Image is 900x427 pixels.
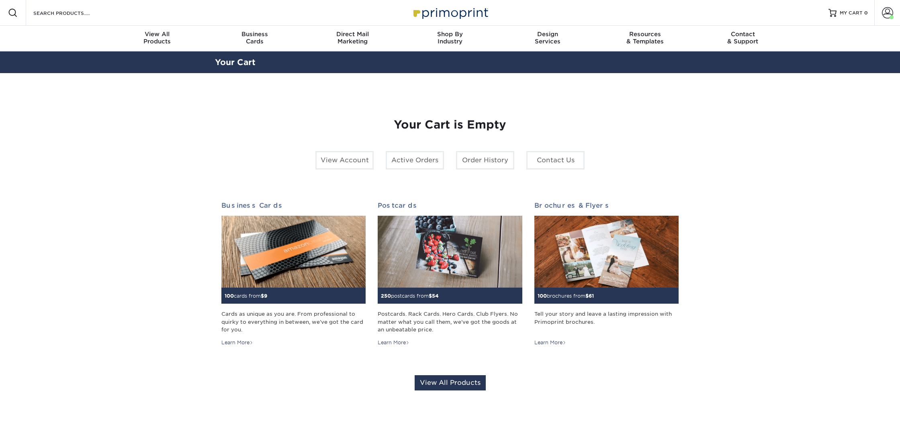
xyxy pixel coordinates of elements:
a: Brochures & Flyers 100brochures from$61 Tell your story and leave a lasting impression with Primo... [534,202,679,346]
span: 9 [264,293,267,299]
h1: Your Cart is Empty [221,118,679,132]
div: & Templates [596,31,694,45]
input: SEARCH PRODUCTS..... [33,8,111,18]
div: Marketing [304,31,401,45]
a: View Account [315,151,374,170]
a: Shop ByIndustry [401,26,499,51]
span: Design [499,31,596,38]
h2: Business Cards [221,202,366,209]
span: Business [206,31,304,38]
span: 61 [589,293,594,299]
span: 54 [432,293,439,299]
a: Active Orders [386,151,444,170]
small: brochures from [538,293,594,299]
a: View All Products [415,375,486,390]
a: DesignServices [499,26,596,51]
span: View All [108,31,206,38]
div: Learn More [378,339,409,346]
span: Contact [694,31,792,38]
a: BusinessCards [206,26,304,51]
div: Learn More [221,339,253,346]
a: Direct MailMarketing [304,26,401,51]
span: 0 [864,10,868,16]
img: Postcards [378,216,522,288]
img: Primoprint [410,4,490,21]
a: Contact Us [526,151,585,170]
span: 250 [381,293,391,299]
div: Postcards. Rack Cards. Hero Cards. Club Flyers. No matter what you call them, we've got the goods... [378,310,522,333]
a: Your Cart [215,57,256,67]
div: Learn More [534,339,566,346]
span: Shop By [401,31,499,38]
h2: Postcards [378,202,522,209]
small: postcards from [381,293,439,299]
div: Services [499,31,596,45]
img: Brochures & Flyers [534,216,679,288]
small: cards from [225,293,267,299]
span: 100 [225,293,234,299]
a: Business Cards 100cards from$9 Cards as unique as you are. From professional to quirky to everyth... [221,202,366,346]
span: Resources [596,31,694,38]
span: $ [261,293,264,299]
div: & Support [694,31,792,45]
span: Direct Mail [304,31,401,38]
span: $ [429,293,432,299]
a: Order History [456,151,514,170]
a: Contact& Support [694,26,792,51]
a: Postcards 250postcards from$54 Postcards. Rack Cards. Hero Cards. Club Flyers. No matter what you... [378,202,522,346]
span: $ [585,293,589,299]
h2: Brochures & Flyers [534,202,679,209]
a: View AllProducts [108,26,206,51]
div: Tell your story and leave a lasting impression with Primoprint brochures. [534,310,679,333]
span: 100 [538,293,547,299]
div: Cards as unique as you are. From professional to quirky to everything in between, we've got the c... [221,310,366,333]
a: Resources& Templates [596,26,694,51]
span: MY CART [840,10,863,16]
div: Cards [206,31,304,45]
img: Business Cards [221,216,366,288]
iframe: Google Customer Reviews [2,402,68,424]
div: Products [108,31,206,45]
div: Industry [401,31,499,45]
